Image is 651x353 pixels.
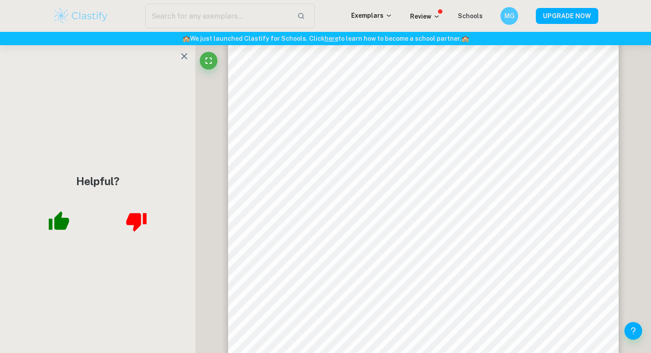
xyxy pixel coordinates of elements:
h6: MG [504,11,515,21]
button: MG [500,7,518,25]
p: Review [410,12,440,21]
button: Fullscreen [200,52,217,70]
button: Help and Feedback [624,322,642,340]
button: UPGRADE NOW [536,8,598,24]
h6: We just launched Clastify for Schools. Click to learn how to become a school partner. [2,34,649,43]
span: 🏫 [461,35,469,42]
input: Search for any exemplars... [145,4,290,28]
img: Clastify logo [53,7,109,25]
span: 🏫 [182,35,190,42]
p: Exemplars [351,11,392,20]
a: here [325,35,338,42]
a: Schools [458,12,483,19]
h4: Helpful? [76,173,120,189]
